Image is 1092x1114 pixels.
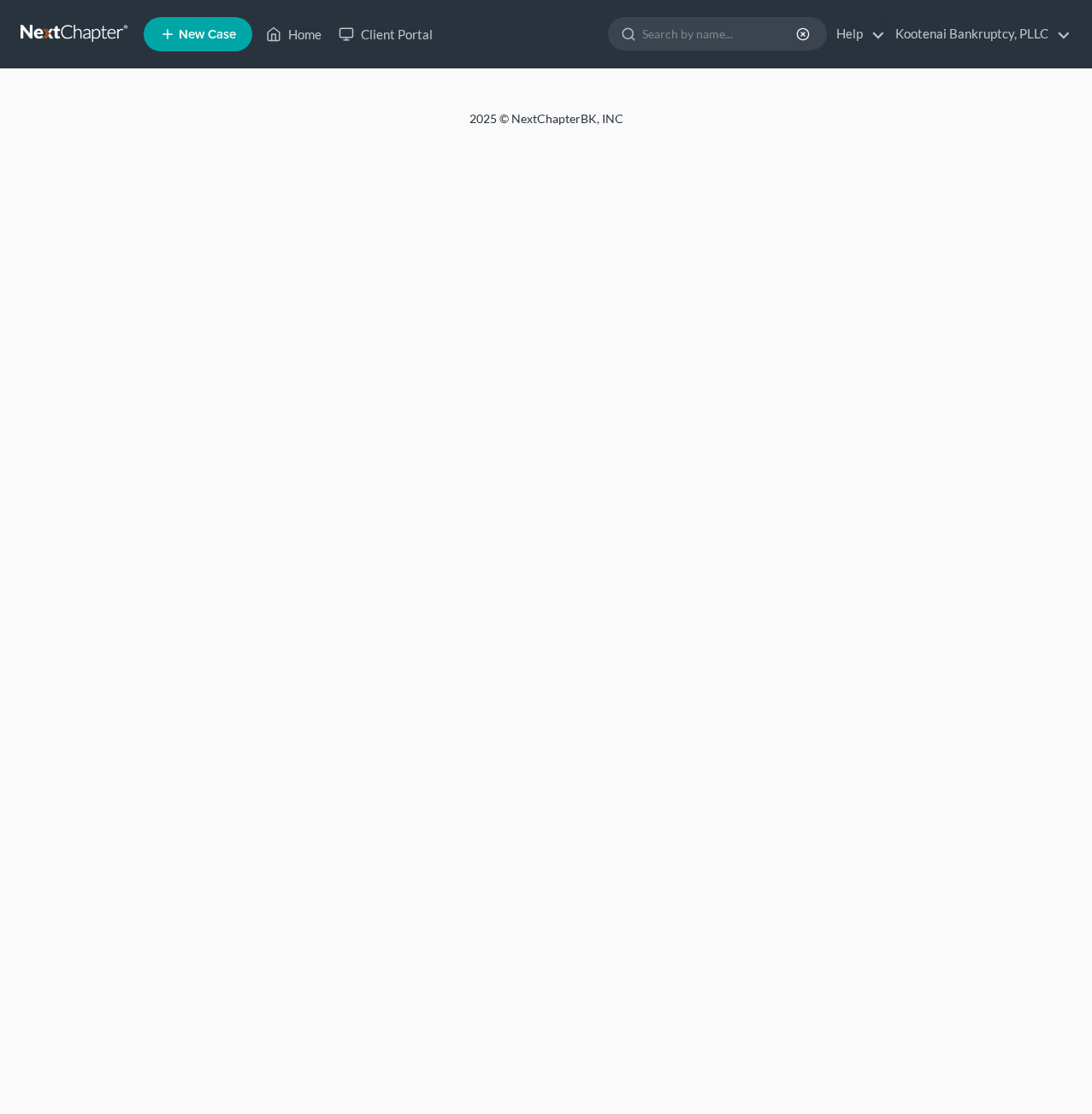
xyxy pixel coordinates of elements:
span: New Case [179,28,236,41]
a: Client Portal [330,19,441,50]
input: Search by name... [642,18,799,50]
a: Kootenai Bankruptcy, PLLC [887,19,1071,50]
a: Help [828,19,885,50]
div: 2025 © NextChapterBK, INC [59,110,1034,141]
a: Home [257,19,330,50]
